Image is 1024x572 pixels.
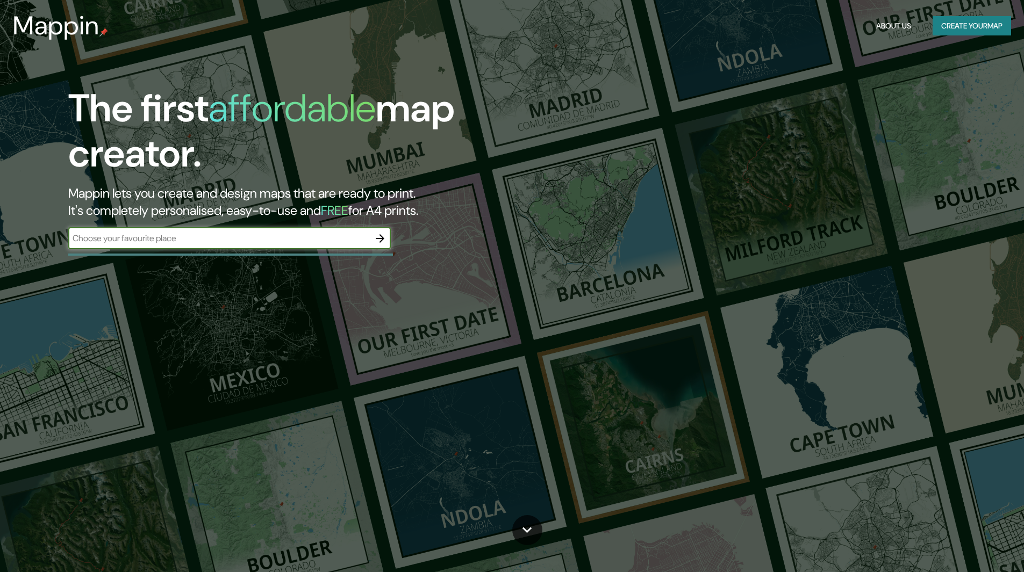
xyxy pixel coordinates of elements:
button: About Us [872,16,915,36]
h1: The first map creator. [68,86,581,185]
h3: Mappin [13,11,99,41]
h2: Mappin lets you create and design maps that are ready to print. It's completely personalised, eas... [68,185,581,219]
img: mappin-pin [99,28,108,37]
input: Choose your favourite place [68,232,369,244]
button: Create yourmap [933,16,1011,36]
h5: FREE [321,202,348,219]
h1: affordable [209,83,376,133]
